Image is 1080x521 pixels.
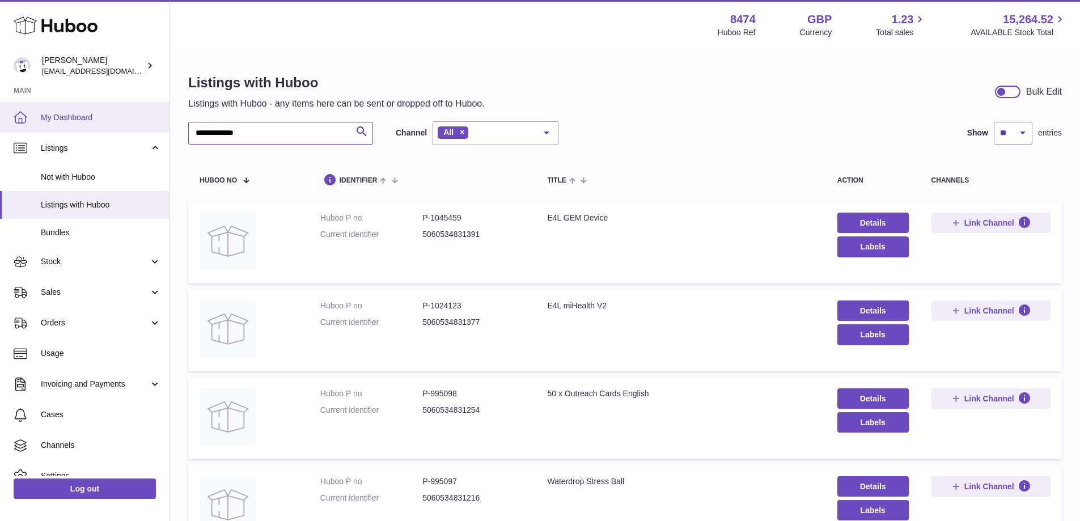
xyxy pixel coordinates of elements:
span: 15,264.52 [1003,12,1053,27]
a: Details [837,213,909,233]
div: E4L miHealth V2 [547,300,814,311]
span: identifier [340,177,378,184]
button: Labels [837,236,909,257]
strong: 8474 [730,12,756,27]
dd: 5060534831216 [422,493,524,503]
span: Cases [41,409,161,420]
div: Waterdrop Stress Ball [547,476,814,487]
label: Show [967,128,988,138]
dd: 5060534831377 [422,317,524,328]
span: 1.23 [892,12,914,27]
dt: Current identifier [320,493,422,503]
span: Link Channel [964,218,1014,228]
a: 15,264.52 AVAILABLE Stock Total [971,12,1066,38]
h1: Listings with Huboo [188,74,485,92]
img: E4L miHealth V2 [200,300,256,357]
dd: P-1045459 [422,213,524,223]
dt: Huboo P no [320,388,422,399]
span: Stock [41,256,149,267]
span: Total sales [876,27,926,38]
dt: Huboo P no [320,213,422,223]
div: Huboo Ref [718,27,756,38]
span: Invoicing and Payments [41,379,149,389]
span: Sales [41,287,149,298]
dt: Current identifier [320,317,422,328]
div: 50 x Outreach Cards English [547,388,814,399]
strong: GBP [807,12,832,27]
span: [EMAIL_ADDRESS][DOMAIN_NAME] [42,66,167,75]
dd: P-995097 [422,476,524,487]
span: Bundles [41,227,161,238]
dd: 5060534831254 [422,405,524,416]
dt: Huboo P no [320,300,422,311]
img: 50 x Outreach Cards English [200,388,256,445]
span: Not with Huboo [41,172,161,183]
button: Labels [837,500,909,520]
span: Huboo no [200,177,237,184]
dt: Current identifier [320,405,422,416]
button: Link Channel [931,213,1051,233]
button: Link Channel [931,300,1051,321]
span: Orders [41,317,149,328]
span: Settings [41,471,161,481]
img: E4L GEM Device [200,213,256,269]
a: Details [837,476,909,497]
span: Listings [41,143,149,154]
span: My Dashboard [41,112,161,123]
dd: P-1024123 [422,300,524,311]
span: Channels [41,440,161,451]
button: Link Channel [931,388,1051,409]
button: Labels [837,412,909,433]
div: action [837,177,909,184]
a: Log out [14,478,156,499]
span: Link Channel [964,393,1014,404]
a: Details [837,388,909,409]
div: channels [931,177,1051,184]
dt: Current identifier [320,229,422,240]
div: Currency [800,27,832,38]
dt: Huboo P no [320,476,422,487]
span: entries [1038,128,1062,138]
dd: 5060534831391 [422,229,524,240]
button: Link Channel [931,476,1051,497]
span: title [547,177,566,184]
img: internalAdmin-8474@internal.huboo.com [14,57,31,74]
span: Usage [41,348,161,359]
span: Link Channel [964,306,1014,316]
p: Listings with Huboo - any items here can be sent or dropped off to Huboo. [188,98,485,110]
div: [PERSON_NAME] [42,55,144,77]
div: E4L GEM Device [547,213,814,223]
div: Bulk Edit [1026,86,1062,98]
button: Labels [837,324,909,345]
a: 1.23 Total sales [876,12,926,38]
span: All [443,128,454,137]
span: AVAILABLE Stock Total [971,27,1066,38]
dd: P-995098 [422,388,524,399]
span: Listings with Huboo [41,200,161,210]
a: Details [837,300,909,321]
span: Link Channel [964,481,1014,492]
label: Channel [396,128,427,138]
